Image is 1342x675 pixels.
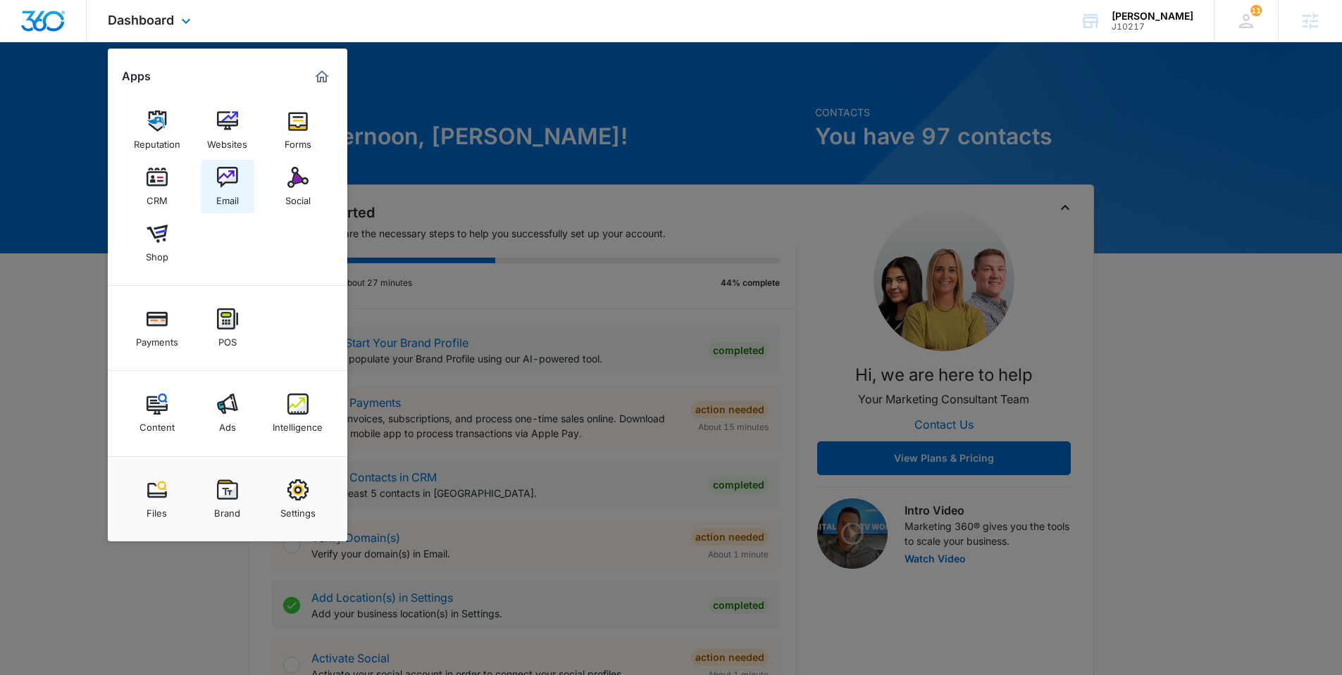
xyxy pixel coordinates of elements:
[311,65,333,88] a: Marketing 360® Dashboard
[218,329,237,348] div: POS
[271,386,325,440] a: Intelligence
[214,500,240,519] div: Brand
[130,472,184,526] a: Files
[130,216,184,270] a: Shop
[134,132,180,150] div: Reputation
[1250,5,1262,16] div: notifications count
[271,160,325,213] a: Social
[201,160,254,213] a: Email
[273,415,323,433] div: Intelligence
[147,188,168,206] div: CRM
[147,500,167,519] div: Files
[130,160,184,213] a: CRM
[216,188,239,206] div: Email
[285,132,311,150] div: Forms
[201,301,254,355] a: POS
[201,472,254,526] a: Brand
[1112,22,1193,32] div: account id
[130,301,184,355] a: Payments
[285,188,311,206] div: Social
[271,472,325,526] a: Settings
[136,329,178,348] div: Payments
[139,415,175,433] div: Content
[201,386,254,440] a: Ads
[146,244,168,263] div: Shop
[130,386,184,440] a: Content
[271,103,325,157] a: Forms
[207,132,247,150] div: Websites
[108,13,174,27] span: Dashboard
[1112,11,1193,22] div: account name
[130,103,184,157] a: Reputation
[219,415,236,433] div: Ads
[122,70,151,83] h2: Apps
[1250,5,1262,16] span: 11
[280,500,316,519] div: Settings
[201,103,254,157] a: Websites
